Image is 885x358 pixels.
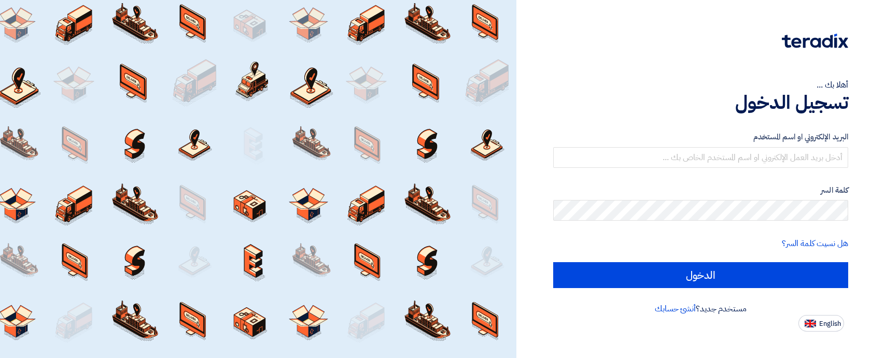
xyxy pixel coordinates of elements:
[798,315,844,332] button: English
[553,91,848,114] h1: تسجيل الدخول
[805,320,816,327] img: en-US.png
[782,237,848,250] a: هل نسيت كلمة السر؟
[782,34,848,48] img: Teradix logo
[819,320,841,327] span: English
[553,303,848,315] div: مستخدم جديد؟
[553,184,848,196] label: كلمة السر
[553,262,848,288] input: الدخول
[655,303,696,315] a: أنشئ حسابك
[553,131,848,143] label: البريد الإلكتروني او اسم المستخدم
[553,79,848,91] div: أهلا بك ...
[553,147,848,168] input: أدخل بريد العمل الإلكتروني او اسم المستخدم الخاص بك ...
